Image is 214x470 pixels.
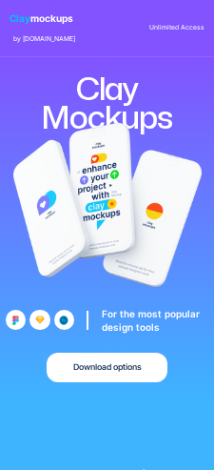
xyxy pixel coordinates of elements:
a: Download options [47,353,167,382]
span: mockups [30,12,73,24]
h2: Unlimited Access [149,24,204,31]
h2: Clay Mockups [41,76,173,134]
h2: For the most popular design tools [102,307,208,334]
h2: Clay [10,13,73,23]
span: Download options [73,361,142,374]
h2: by [DOMAIN_NAME] [13,35,75,43]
